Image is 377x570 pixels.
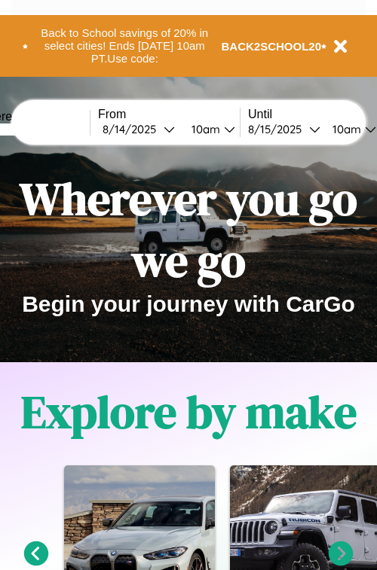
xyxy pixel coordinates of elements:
h1: Explore by make [21,381,357,443]
button: Back to School savings of 20% in select cities! Ends [DATE] 10am PT.Use code: [28,23,222,69]
button: 10am [179,121,240,137]
b: BACK2SCHOOL20 [222,40,322,53]
div: 10am [325,122,365,136]
button: 8/14/2025 [98,121,179,137]
div: 8 / 15 / 2025 [248,122,309,136]
div: 10am [184,122,224,136]
label: From [98,108,240,121]
div: 8 / 14 / 2025 [103,122,164,136]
